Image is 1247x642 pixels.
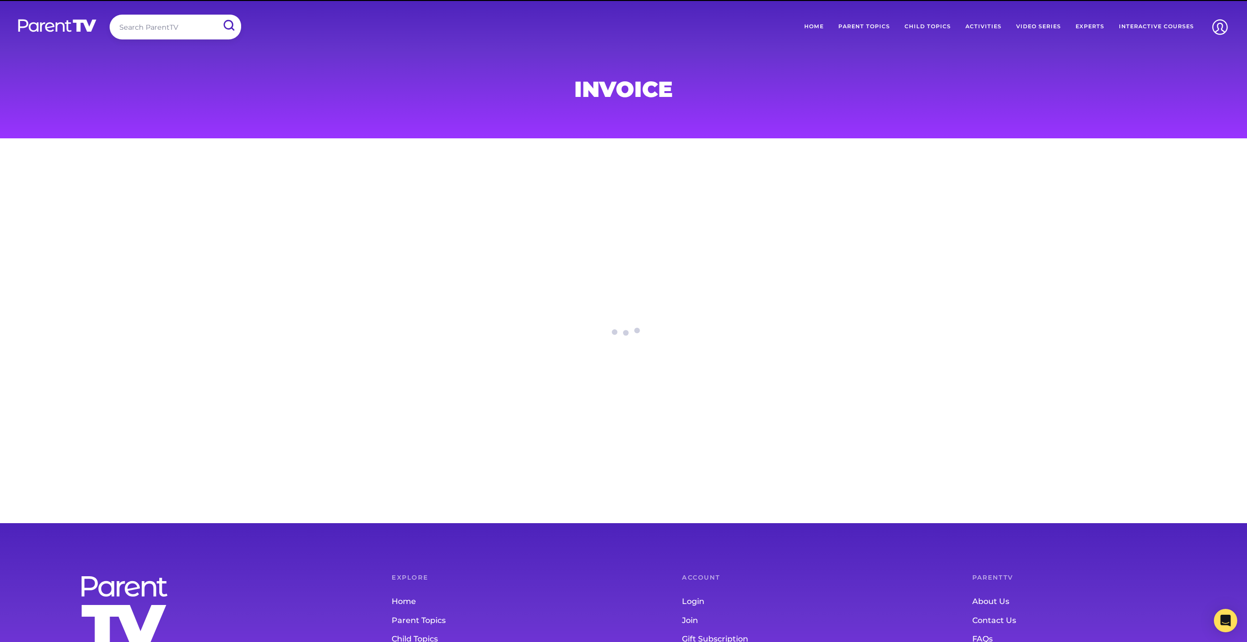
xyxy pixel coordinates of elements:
[1208,15,1232,39] img: Account
[682,593,933,611] a: Login
[958,15,1009,39] a: Activities
[392,611,643,630] a: Parent Topics
[972,575,1224,581] h6: ParentTV
[972,593,1224,611] a: About Us
[392,593,643,611] a: Home
[682,575,933,581] h6: Account
[110,15,241,39] input: Search ParentTV
[682,611,933,630] a: Join
[797,15,831,39] a: Home
[972,611,1224,630] a: Contact Us
[17,19,97,33] img: parenttv-logo-white.4c85aaf.svg
[389,79,858,99] h1: Invoice
[1009,15,1068,39] a: Video Series
[897,15,958,39] a: Child Topics
[216,15,241,37] input: Submit
[1068,15,1112,39] a: Experts
[392,575,643,581] h6: Explore
[1214,609,1237,632] div: Open Intercom Messenger
[831,15,897,39] a: Parent Topics
[1112,15,1201,39] a: Interactive Courses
